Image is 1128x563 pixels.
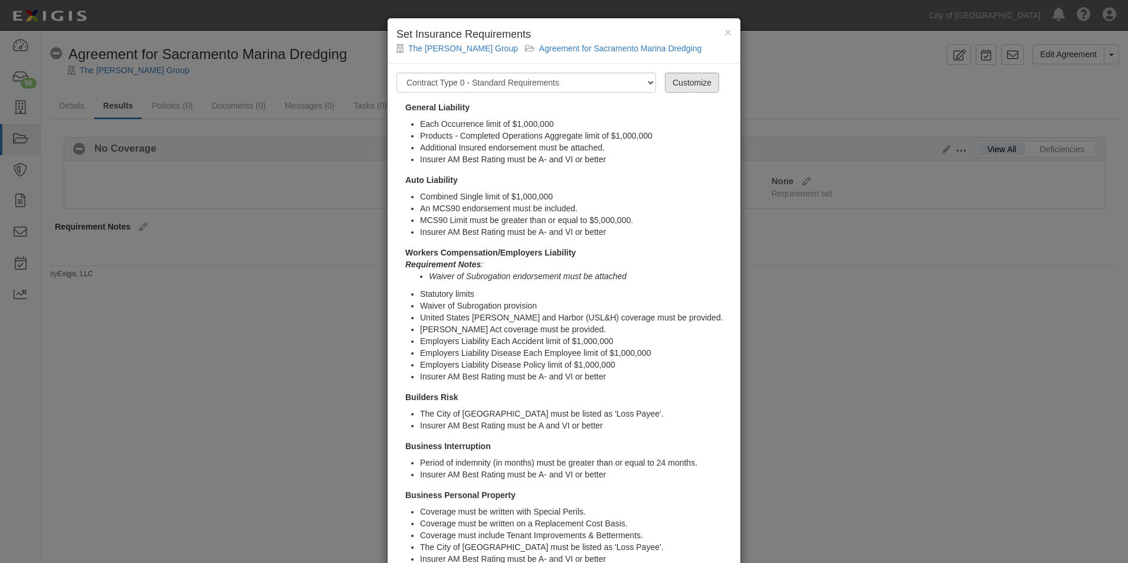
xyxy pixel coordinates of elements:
[420,347,732,359] li: Employers Liability Disease Each Employee limit of $1,000,000
[420,529,732,541] li: Coverage must include Tenant Improvements & Betterments.
[408,44,518,53] a: The [PERSON_NAME] Group
[405,258,732,282] div: :
[420,214,732,226] li: MCS90 Limit must be greater than or equal to $5,000,000.
[420,359,732,371] li: Employers Liability Disease Policy limit of $1,000,000
[665,73,719,93] a: Customize
[420,118,732,130] li: Each Occurrence limit of $1,000,000
[420,420,732,431] li: Insurer AM Best Rating must be A and VI or better
[420,469,732,480] li: Insurer AM Best Rating must be A- and VI or better
[405,175,458,185] strong: Auto Liability
[420,408,732,420] li: The City of [GEOGRAPHIC_DATA] must be listed as 'Loss Payee'.
[420,142,732,153] li: Additional Insured endorsement must be attached.
[405,490,516,500] strong: Business Personal Property
[724,26,732,38] button: Close
[405,103,470,112] strong: General Liability
[420,191,732,202] li: Combined Single limit of $1,000,000
[420,300,732,312] li: Waiver of Subrogation provision
[420,335,732,347] li: Employers Liability Each Accident limit of $1,000,000
[405,248,576,257] strong: Workers Compensation/Employers Liability
[420,153,732,165] li: Insurer AM Best Rating must be A- and VI or better
[420,457,732,469] li: Period of indemnity (in months) must be greater than or equal to 24 months.
[420,202,732,214] li: An MCS90 endorsement must be included.
[429,270,732,282] li: Waiver of Subrogation endorsement must be attached
[420,226,732,238] li: Insurer AM Best Rating must be A- and VI or better
[420,288,732,300] li: Statutory limits
[420,506,732,518] li: Coverage must be written with Special Perils.
[420,312,732,323] li: United States [PERSON_NAME] and Harbor (USL&H) coverage must be provided.
[405,260,481,269] b: Requirement Notes
[724,25,732,39] span: ×
[396,27,732,42] h4: Set Insurance Requirements
[405,441,491,451] strong: Business Interruption
[420,518,732,529] li: Coverage must be written on a Replacement Cost Basis.
[420,323,732,335] li: [PERSON_NAME] Act coverage must be provided.
[405,392,458,402] strong: Builders Risk
[420,130,732,142] li: Products - Completed Operations Aggregate limit of $1,000,000
[420,541,732,553] li: The City of [GEOGRAPHIC_DATA] must be listed as 'Loss Payee'.
[539,44,701,53] a: Agreement for Sacramento Marina Dredging
[420,371,732,382] li: Insurer AM Best Rating must be A- and VI or better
